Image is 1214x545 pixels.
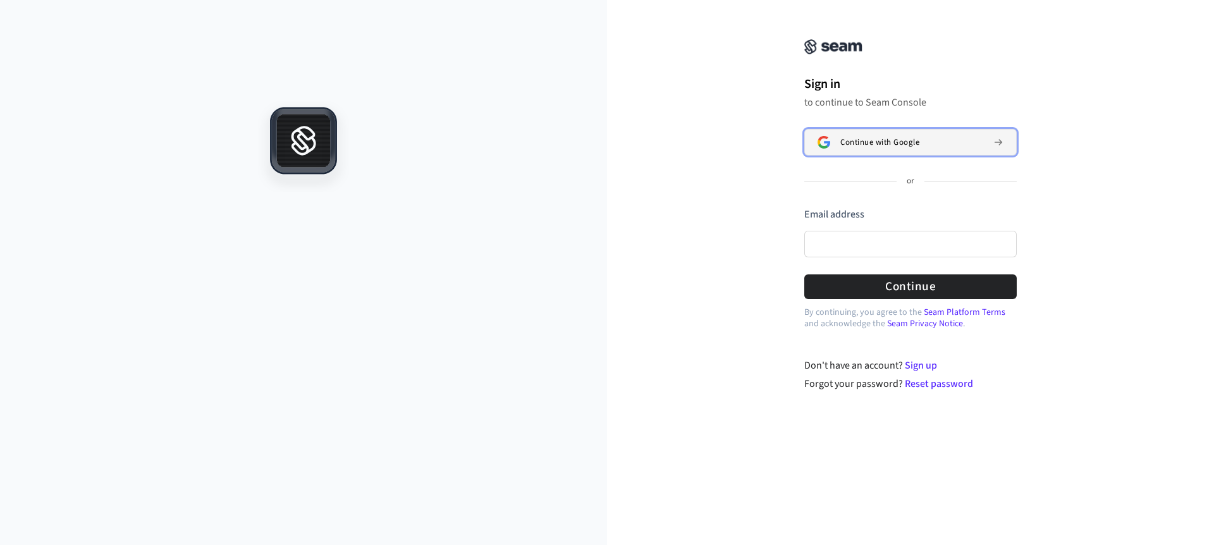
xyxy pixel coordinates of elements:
[840,137,919,147] span: Continue with Google
[804,39,862,54] img: Seam Console
[905,377,973,391] a: Reset password
[818,136,830,149] img: Sign in with Google
[924,306,1005,319] a: Seam Platform Terms
[887,317,963,330] a: Seam Privacy Notice
[804,75,1017,94] h1: Sign in
[804,129,1017,156] button: Sign in with GoogleContinue with Google
[804,358,1017,373] div: Don't have an account?
[907,176,914,187] p: or
[804,307,1017,329] p: By continuing, you agree to the and acknowledge the .
[804,207,864,221] label: Email address
[804,274,1017,299] button: Continue
[804,376,1017,391] div: Forgot your password?
[905,358,937,372] a: Sign up
[804,96,1017,109] p: to continue to Seam Console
